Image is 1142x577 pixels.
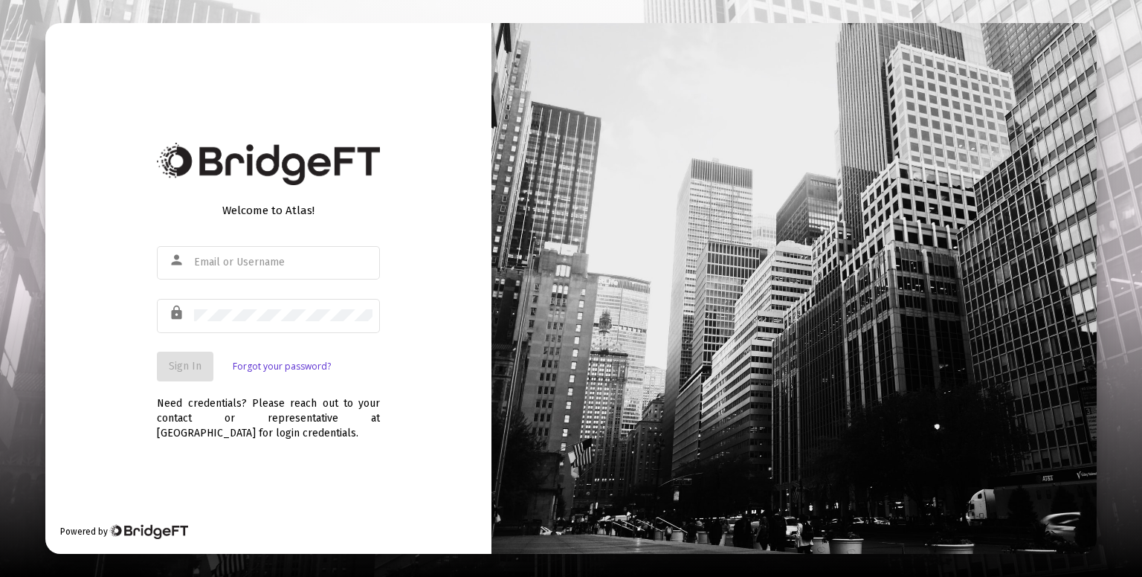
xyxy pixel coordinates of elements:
span: Sign In [169,360,201,373]
input: Email or Username [194,257,372,268]
div: Welcome to Atlas! [157,203,380,218]
img: Bridge Financial Technology Logo [109,524,187,539]
img: Bridge Financial Technology Logo [157,143,380,185]
mat-icon: person [169,251,187,269]
div: Powered by [60,524,187,539]
a: Forgot your password? [233,359,331,374]
mat-icon: lock [169,304,187,322]
div: Need credentials? Please reach out to your contact or representative at [GEOGRAPHIC_DATA] for log... [157,381,380,441]
button: Sign In [157,352,213,381]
